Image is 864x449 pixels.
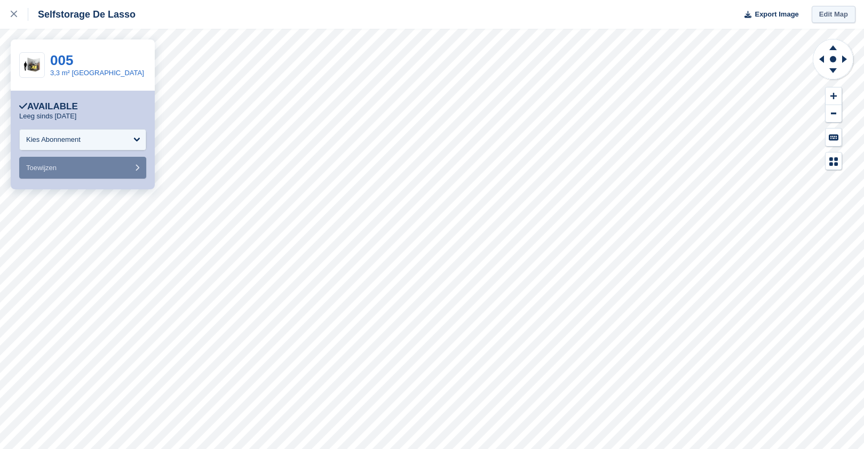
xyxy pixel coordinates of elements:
span: Export Image [755,9,798,20]
button: Map Legend [826,153,842,170]
a: 3,3 m² [GEOGRAPHIC_DATA] [50,69,144,77]
button: Keyboard Shortcuts [826,129,842,146]
button: Zoom In [826,87,842,105]
div: Available [19,101,78,112]
button: Zoom Out [826,105,842,123]
a: Edit Map [812,6,855,23]
div: Selfstorage De Lasso [28,8,136,21]
a: 005 [50,52,73,68]
span: Toewijzen [26,164,57,172]
button: Toewijzen [19,157,146,179]
p: Leeg sinds [DATE] [19,112,76,121]
button: Export Image [738,6,799,23]
img: 3.3m2-unit.jpg [20,56,44,75]
div: Kies Abonnement [26,134,81,145]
